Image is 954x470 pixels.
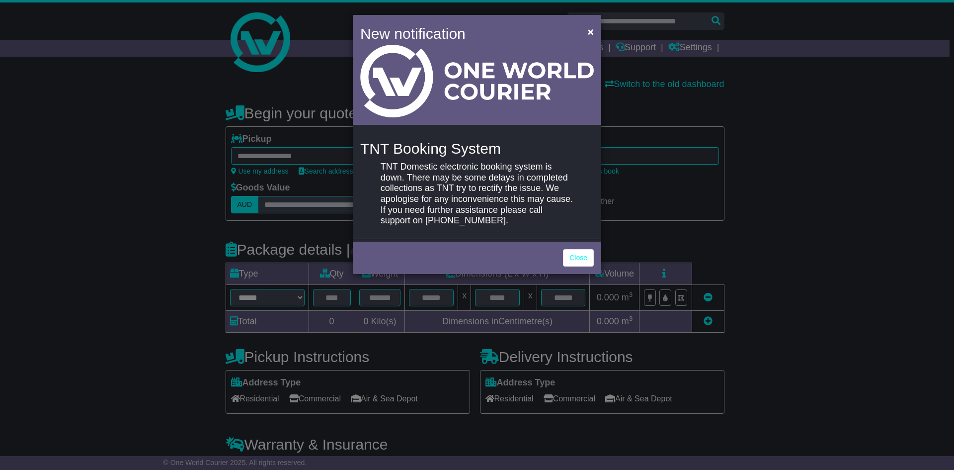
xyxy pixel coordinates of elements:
h4: New notification [360,22,573,45]
a: Close [563,249,594,267]
button: Close [583,21,599,42]
img: Light [360,45,594,117]
p: TNT Domestic electronic booking system is down. There may be some delays in completed collections... [381,162,573,226]
h4: TNT Booking System [360,140,594,157]
span: × [588,26,594,37]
